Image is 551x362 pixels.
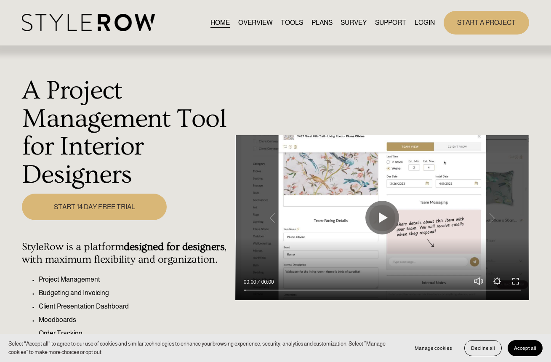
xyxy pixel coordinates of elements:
a: TOOLS [281,17,303,28]
h1: A Project Management Tool for Interior Designers [22,77,230,189]
a: OVERVIEW [238,17,273,28]
a: SURVEY [341,17,367,28]
div: Current time [244,278,258,286]
p: Moodboards [39,315,230,325]
span: Manage cookies [415,345,452,351]
span: Decline all [471,345,495,351]
span: SUPPORT [375,18,406,28]
a: PLANS [311,17,333,28]
button: Manage cookies [408,340,458,356]
img: StyleRow [22,14,154,31]
a: folder dropdown [375,17,406,28]
p: Order Tracking [39,328,230,338]
button: Accept all [508,340,543,356]
span: Accept all [514,345,536,351]
p: Project Management [39,274,230,285]
a: LOGIN [415,17,435,28]
button: Decline all [464,340,502,356]
a: HOME [210,17,230,28]
p: Budgeting and Invoicing [39,288,230,298]
a: START 14 DAY FREE TRIAL [22,194,166,220]
p: Select “Accept all” to agree to our use of cookies and similar technologies to enhance your brows... [8,340,400,356]
div: Duration [258,278,276,286]
input: Seek [244,287,521,293]
p: Client Presentation Dashboard [39,301,230,311]
h4: StyleRow is a platform , with maximum flexibility and organization. [22,241,230,266]
strong: designed for designers [124,241,224,253]
a: START A PROJECT [444,11,529,34]
button: Play [365,201,399,234]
